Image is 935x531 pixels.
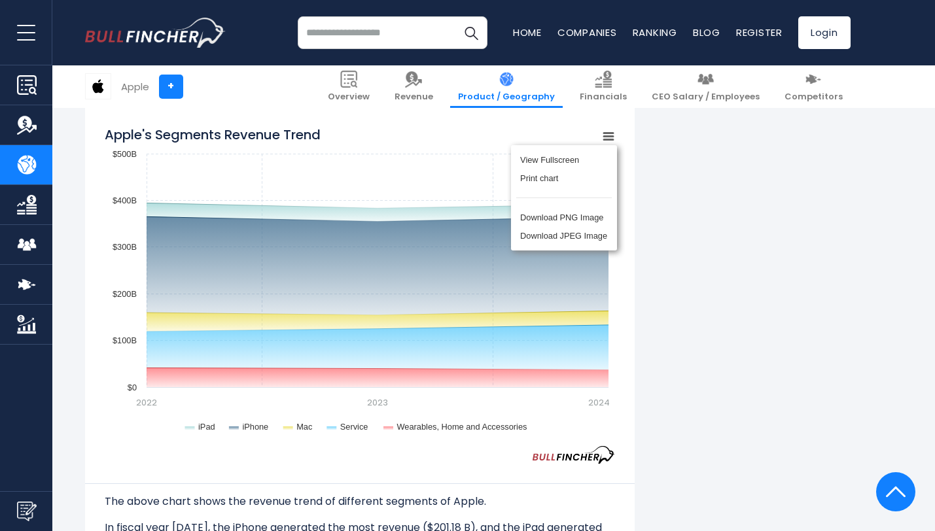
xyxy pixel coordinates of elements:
img: bullfincher logo [85,18,226,48]
a: Competitors [777,65,851,108]
a: Go to homepage [85,18,226,48]
button: Search [455,16,487,49]
tspan: Apple's Segments Revenue Trend [105,126,321,144]
a: Register [736,26,783,39]
text: 2022 [136,396,157,409]
span: Product / Geography [458,92,555,103]
li: Print chart [516,169,612,187]
span: Revenue [395,92,433,103]
span: CEO Salary / Employees [652,92,760,103]
a: Login [798,16,851,49]
a: + [159,75,183,99]
a: CEO Salary / Employees [644,65,767,108]
span: Competitors [785,92,843,103]
text: Service [340,422,368,432]
span: Financials [580,92,627,103]
text: $400B [112,196,136,205]
a: Financials [572,65,635,108]
svg: Apple's Segments Revenue Trend [105,119,615,446]
a: Blog [693,26,720,39]
text: $300B [112,242,136,252]
text: iPad [198,422,215,432]
text: $100B [112,335,136,345]
text: 2024 [588,396,609,409]
a: Home [513,26,542,39]
a: Companies [557,26,617,39]
text: Wearables, Home and Accessories [397,422,527,432]
img: AAPL logo [86,74,111,99]
text: $500B [112,149,136,159]
li: View Fullscreen [516,150,612,169]
text: iPhone [242,422,268,432]
a: Product / Geography [450,65,563,108]
a: Overview [320,65,378,108]
text: Mac [296,422,313,432]
text: $0 [127,383,136,392]
a: Ranking [633,26,677,39]
p: The above chart shows the revenue trend of different segments of Apple. [105,494,615,509]
li: Download JPEG Image [516,227,612,245]
a: Revenue [387,65,441,108]
text: 2023 [367,396,388,409]
span: Overview [328,92,370,103]
div: Apple [121,79,149,94]
li: Download PNG Image [516,209,612,227]
text: $200B [112,289,136,299]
